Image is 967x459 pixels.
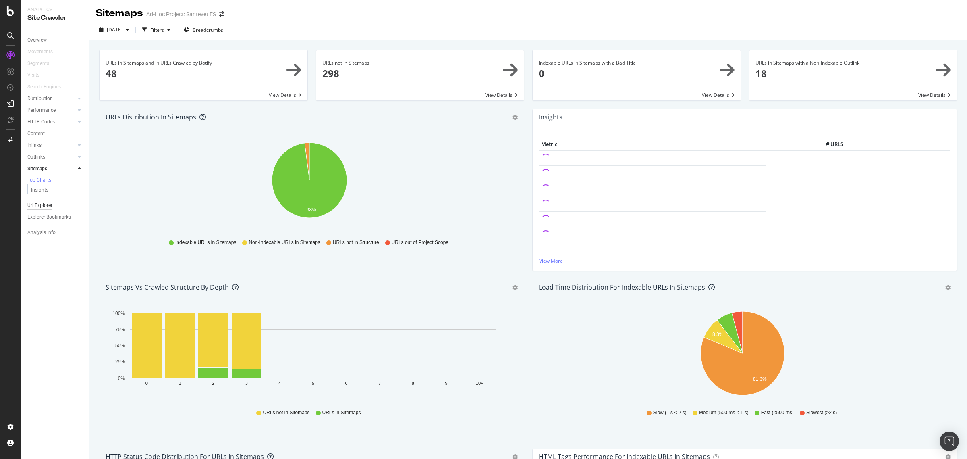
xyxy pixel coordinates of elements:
a: View More [539,257,950,264]
span: URLs in Sitemaps [322,409,361,416]
button: Filters [139,23,174,36]
a: Content [27,129,83,138]
div: Sitemaps [27,165,47,173]
div: Movements [27,48,53,56]
a: Segments [27,59,57,68]
text: 10+ [476,381,483,386]
text: 0% [118,376,125,381]
div: Overview [27,36,47,44]
text: 5 [312,381,314,386]
a: Search Engines [27,83,69,91]
a: Sitemaps [27,165,75,173]
text: 0 [145,381,148,386]
div: Analytics [27,6,83,13]
div: Outlinks [27,153,45,161]
text: 9 [445,381,447,386]
text: 1 [178,381,181,386]
span: Breadcrumbs [193,27,223,33]
a: Visits [27,71,48,79]
span: Non-Indexable URLs in Sitemaps [249,239,320,246]
span: Slow (1 s < 2 s) [653,409,687,416]
text: 3 [245,381,248,386]
div: Url Explorer [27,201,52,210]
div: gear [945,285,951,290]
div: Insights [31,186,48,194]
div: Inlinks [27,141,42,150]
h4: Insights [539,112,562,123]
div: gear [512,285,518,290]
text: 50% [115,343,125,348]
span: URLs not in Sitemaps [263,409,309,416]
div: Search Engines [27,83,61,91]
div: Performance [27,106,56,115]
a: Insights [31,186,83,194]
div: Open Intercom Messenger [940,432,959,451]
a: Explorer Bookmarks [27,213,83,221]
th: # URLS [766,138,846,150]
a: Performance [27,106,75,115]
svg: A chart. [106,138,513,232]
span: URLs not in Structure [333,239,379,246]
button: [DATE] [96,23,132,36]
div: arrow-right-arrow-left [219,11,224,17]
div: Sitemaps [96,6,143,20]
a: HTTP Codes [27,118,75,126]
span: 2025 Aug. 27th [107,26,122,33]
text: 25% [115,359,125,365]
svg: A chart. [106,308,513,402]
a: Url Explorer [27,201,83,210]
span: Fast (<500 ms) [761,409,794,416]
div: Distribution [27,94,53,103]
div: HTTP Codes [27,118,55,126]
text: 6 [345,381,348,386]
text: 4 [278,381,281,386]
div: Visits [27,71,39,79]
span: Medium (500 ms < 1 s) [699,409,749,416]
span: URLs out of Project Scope [392,239,448,246]
text: 8.3% [712,332,724,337]
text: 98% [307,207,316,213]
text: 75% [115,327,125,332]
text: 2 [212,381,214,386]
th: Metric [539,138,766,150]
div: URLs Distribution in Sitemaps [106,113,196,121]
svg: A chart. [539,308,946,402]
a: Outlinks [27,153,75,161]
div: Filters [150,27,164,33]
text: 100% [112,311,125,316]
span: Indexable URLs in Sitemaps [175,239,236,246]
a: Top Charts [27,176,83,184]
span: Slowest (>2 s) [806,409,837,416]
div: Top Charts [27,177,51,184]
div: Ad-Hoc Project: Santevet ES [146,10,216,18]
div: Sitemaps vs Crawled Structure by Depth [106,283,229,291]
a: Movements [27,48,61,56]
div: Content [27,129,45,138]
a: Inlinks [27,141,75,150]
div: Load Time Distribution for Indexable URLs in Sitemaps [539,283,705,291]
div: Segments [27,59,49,68]
button: Breadcrumbs [181,23,226,36]
div: gear [512,115,518,120]
a: Distribution [27,94,75,103]
div: SiteCrawler [27,13,83,23]
a: Overview [27,36,83,44]
div: Analysis Info [27,228,56,237]
text: 7 [378,381,381,386]
text: 81.3% [753,376,767,382]
text: 8 [412,381,414,386]
div: Explorer Bookmarks [27,213,71,221]
a: Analysis Info [27,228,83,237]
